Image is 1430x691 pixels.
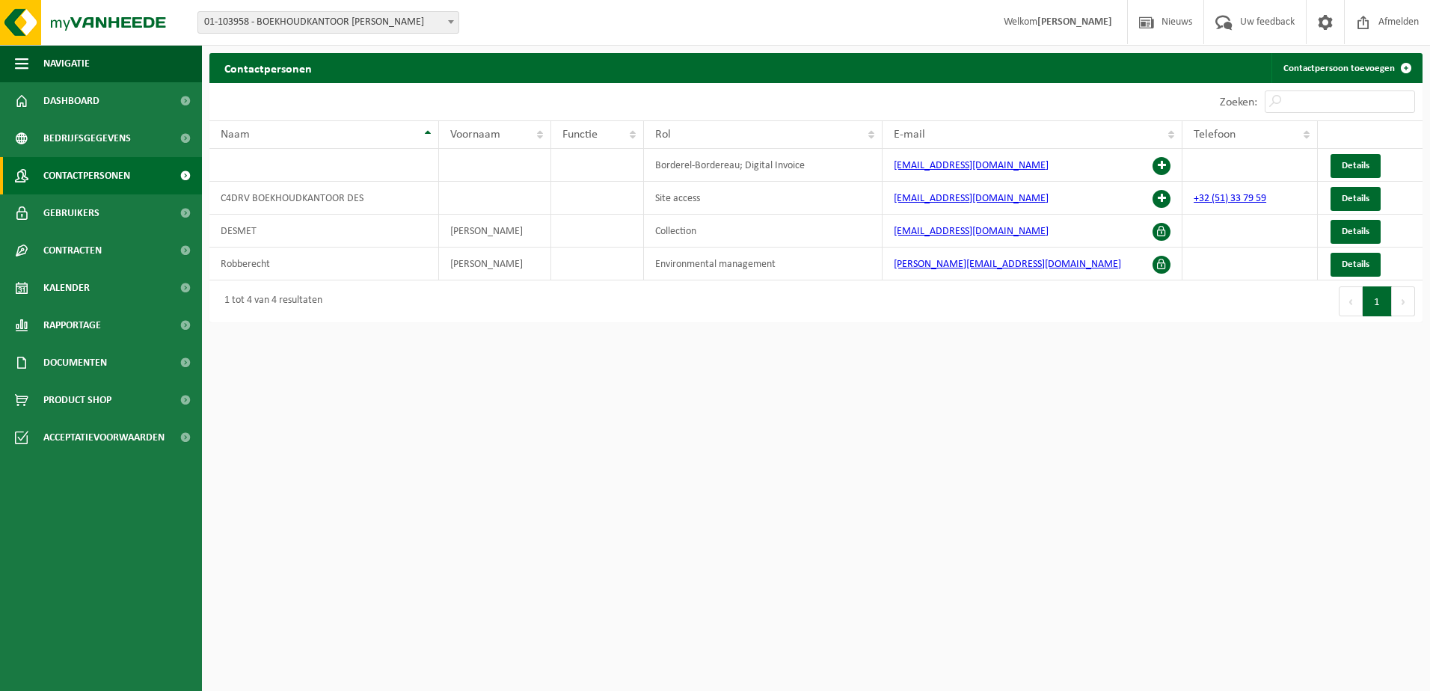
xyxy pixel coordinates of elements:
[1331,187,1381,211] a: Details
[562,129,598,141] span: Functie
[1342,227,1369,236] span: Details
[1342,161,1369,171] span: Details
[1220,96,1257,108] label: Zoeken:
[43,307,101,344] span: Rapportage
[43,45,90,82] span: Navigatie
[43,194,99,232] span: Gebruikers
[644,149,883,182] td: Borderel-Bordereau; Digital Invoice
[1342,194,1369,203] span: Details
[209,215,439,248] td: DESMET
[644,215,883,248] td: Collection
[1342,259,1369,269] span: Details
[1331,154,1381,178] a: Details
[197,11,459,34] span: 01-103958 - BOEKHOUDKANTOOR DESMET HENDRIK - IZEGEM
[644,248,883,280] td: Environmental management
[221,129,250,141] span: Naam
[1037,16,1112,28] strong: [PERSON_NAME]
[894,160,1049,171] a: [EMAIL_ADDRESS][DOMAIN_NAME]
[1194,193,1266,204] a: +32 (51) 33 79 59
[1339,286,1363,316] button: Previous
[43,232,102,269] span: Contracten
[644,182,883,215] td: Site access
[43,157,130,194] span: Contactpersonen
[894,129,925,141] span: E-mail
[209,248,439,280] td: Robberecht
[43,82,99,120] span: Dashboard
[43,269,90,307] span: Kalender
[894,259,1121,270] a: [PERSON_NAME][EMAIL_ADDRESS][DOMAIN_NAME]
[43,419,165,456] span: Acceptatievoorwaarden
[1392,286,1415,316] button: Next
[439,248,551,280] td: [PERSON_NAME]
[43,344,107,381] span: Documenten
[439,215,551,248] td: [PERSON_NAME]
[655,129,671,141] span: Rol
[1271,53,1421,83] a: Contactpersoon toevoegen
[894,226,1049,237] a: [EMAIL_ADDRESS][DOMAIN_NAME]
[1363,286,1392,316] button: 1
[894,193,1049,204] a: [EMAIL_ADDRESS][DOMAIN_NAME]
[450,129,500,141] span: Voornaam
[198,12,458,33] span: 01-103958 - BOEKHOUDKANTOOR DESMET HENDRIK - IZEGEM
[43,120,131,157] span: Bedrijfsgegevens
[209,182,439,215] td: C4DRV BOEKHOUDKANTOOR DES
[43,381,111,419] span: Product Shop
[1194,129,1236,141] span: Telefoon
[209,53,327,82] h2: Contactpersonen
[217,288,322,315] div: 1 tot 4 van 4 resultaten
[1331,220,1381,244] a: Details
[1331,253,1381,277] a: Details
